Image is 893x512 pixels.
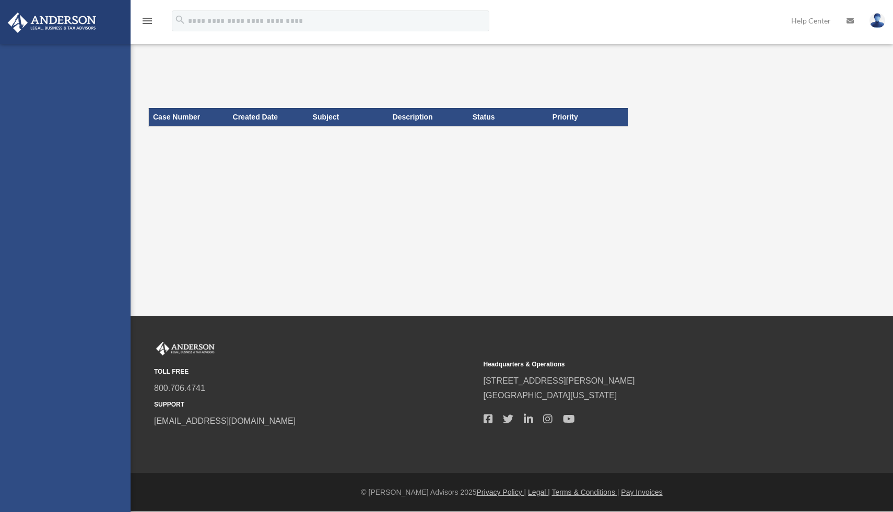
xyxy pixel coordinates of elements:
img: Anderson Advisors Platinum Portal [154,342,217,355]
th: Case Number [149,108,229,126]
th: Subject [309,108,389,126]
a: Terms & Conditions | [552,488,619,496]
a: Legal | [528,488,550,496]
th: Description [389,108,468,126]
th: Status [468,108,548,126]
div: © [PERSON_NAME] Advisors 2025 [131,486,893,499]
th: Priority [548,108,628,126]
a: [EMAIL_ADDRESS][DOMAIN_NAME] [154,416,296,425]
i: menu [141,15,154,27]
small: SUPPORT [154,399,476,410]
img: User Pic [869,13,885,28]
a: Pay Invoices [621,488,662,496]
a: 800.706.4741 [154,384,205,392]
a: Privacy Policy | [477,488,526,496]
a: [STREET_ADDRESS][PERSON_NAME] [484,376,635,385]
img: Anderson Advisors Platinum Portal [5,13,99,33]
a: menu [141,18,154,27]
th: Created Date [229,108,309,126]
a: [GEOGRAPHIC_DATA][US_STATE] [484,391,617,400]
small: Headquarters & Operations [484,359,806,370]
i: search [174,14,186,26]
small: TOLL FREE [154,366,476,377]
